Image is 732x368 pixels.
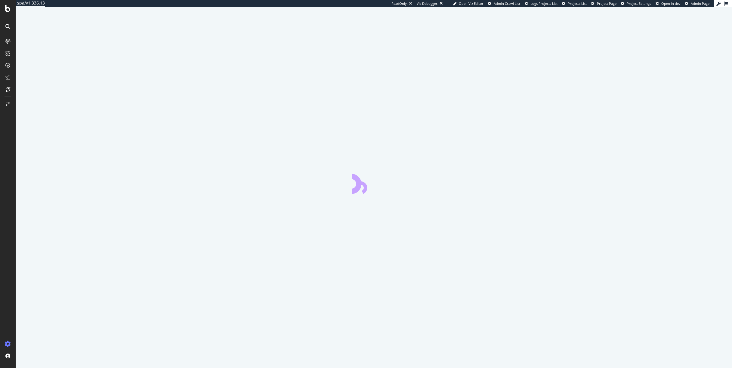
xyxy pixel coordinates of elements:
[691,1,709,6] span: Admin Page
[352,172,396,194] div: animation
[656,1,681,6] a: Open in dev
[525,1,557,6] a: Logs Projects List
[453,1,483,6] a: Open Viz Editor
[530,1,557,6] span: Logs Projects List
[627,1,651,6] span: Project Settings
[459,1,483,6] span: Open Viz Editor
[417,1,438,6] div: Viz Debugger:
[494,1,520,6] span: Admin Crawl List
[391,1,408,6] div: ReadOnly:
[488,1,520,6] a: Admin Crawl List
[568,1,587,6] span: Projects List
[597,1,616,6] span: Project Page
[591,1,616,6] a: Project Page
[562,1,587,6] a: Projects List
[661,1,681,6] span: Open in dev
[621,1,651,6] a: Project Settings
[685,1,709,6] a: Admin Page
